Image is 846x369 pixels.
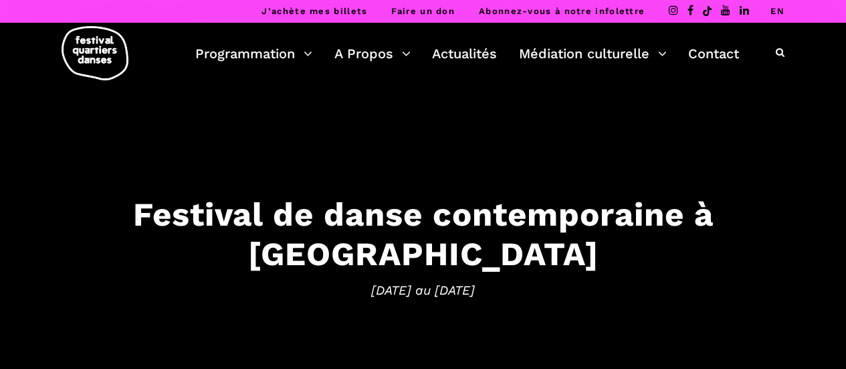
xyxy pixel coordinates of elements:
[770,6,784,16] a: EN
[13,280,833,300] span: [DATE] au [DATE]
[62,26,128,80] img: logo-fqd-med
[195,42,312,65] a: Programmation
[13,195,833,274] h3: Festival de danse contemporaine à [GEOGRAPHIC_DATA]
[479,6,645,16] a: Abonnez-vous à notre infolettre
[334,42,411,65] a: A Propos
[688,42,739,65] a: Contact
[261,6,367,16] a: J’achète mes billets
[519,42,667,65] a: Médiation culturelle
[391,6,455,16] a: Faire un don
[432,42,497,65] a: Actualités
